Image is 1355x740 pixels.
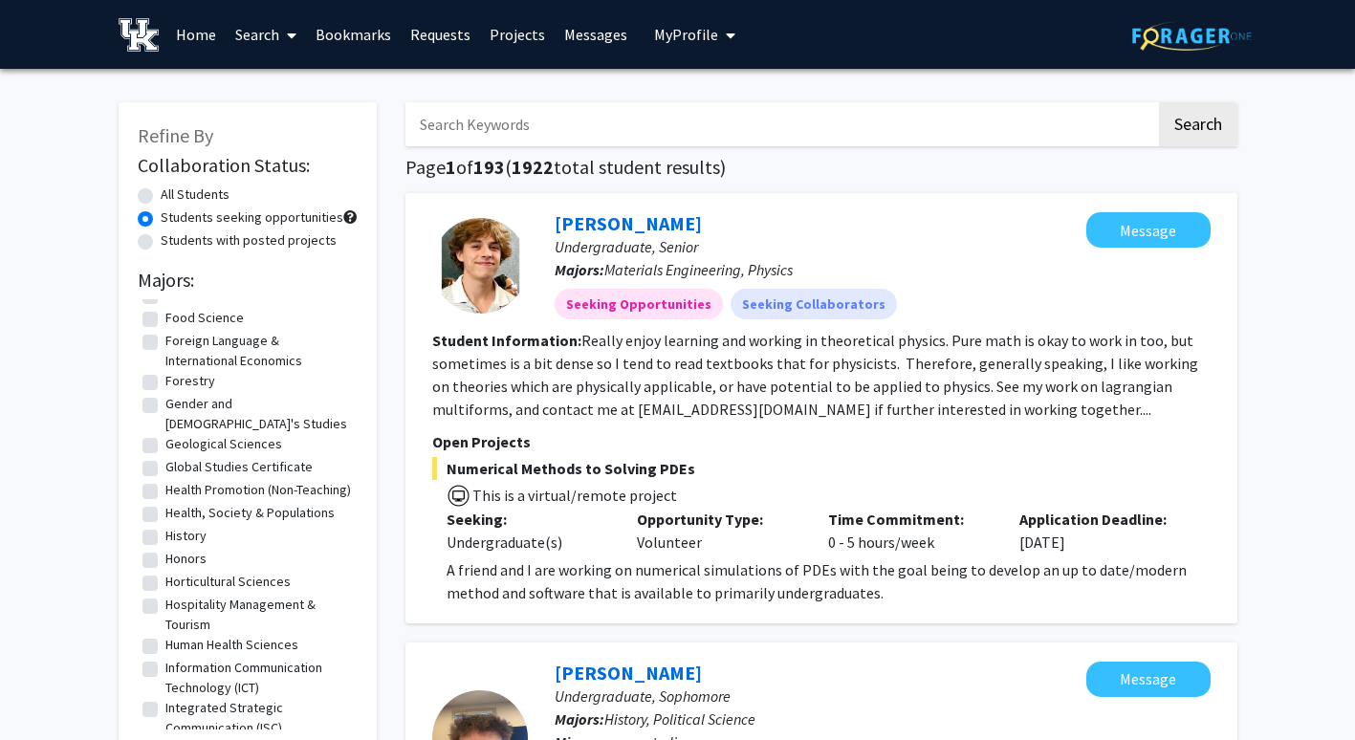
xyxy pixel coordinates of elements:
label: Horticultural Sciences [165,572,291,592]
span: Undergraduate, Senior [555,237,698,256]
label: History [165,526,207,546]
label: Information Communication Technology (ICT) [165,658,353,698]
a: Projects [480,1,555,68]
label: Gender and [DEMOGRAPHIC_DATA]'s Studies [165,394,353,434]
label: Geological Sciences [165,434,282,454]
h1: Page of ( total student results) [405,156,1237,179]
fg-read-more: Really enjoy learning and working in theoretical physics. Pure math is okay to work in too, but s... [432,331,1198,419]
label: Health Promotion (Non-Teaching) [165,480,351,500]
span: Undergraduate, Sophomore [555,686,731,706]
a: [PERSON_NAME] [555,661,702,685]
h2: Majors: [138,269,358,292]
p: Application Deadline: [1019,508,1182,531]
span: 1 [446,155,456,179]
button: Message Reece Harris [1086,662,1211,697]
div: Volunteer [623,508,814,554]
div: Undergraduate(s) [447,531,609,554]
button: Search [1159,102,1237,146]
label: Food Science [165,308,244,328]
span: Numerical Methods to Solving PDEs [432,457,1211,480]
mat-chip: Seeking Collaborators [731,289,897,319]
span: History, Political Science [604,709,755,729]
label: Forestry [165,371,215,391]
a: Search [226,1,306,68]
p: Time Commitment: [828,508,991,531]
input: Search Keywords [405,102,1156,146]
label: Hospitality Management & Tourism [165,595,353,635]
img: ForagerOne Logo [1132,21,1252,51]
p: A friend and I are working on numerical simulations of PDEs with the goal being to develop an up ... [447,558,1211,604]
span: This is a virtual/remote project [470,486,677,505]
div: 0 - 5 hours/week [814,508,1005,554]
label: All Students [161,185,229,205]
a: Requests [401,1,480,68]
h2: Collaboration Status: [138,154,358,177]
p: Seeking: [447,508,609,531]
a: Home [166,1,226,68]
span: 193 [473,155,505,179]
mat-chip: Seeking Opportunities [555,289,723,319]
a: [PERSON_NAME] [555,211,702,235]
label: Global Studies Certificate [165,457,313,477]
span: Refine By [138,123,213,147]
label: Students with posted projects [161,230,337,250]
b: Student Information: [432,331,581,350]
button: Message Gabriel Suarez [1086,212,1211,248]
label: Students seeking opportunities [161,207,343,228]
span: My Profile [654,25,718,44]
label: Integrated Strategic Communication (ISC) [165,698,353,738]
iframe: Chat [14,654,81,726]
label: Human Health Sciences [165,635,298,655]
b: Majors: [555,709,604,729]
label: Foreign Language & International Economics [165,331,353,371]
b: Majors: [555,260,604,279]
a: Messages [555,1,637,68]
span: Materials Engineering, Physics [604,260,793,279]
span: Open Projects [432,432,531,451]
img: University of Kentucky Logo [119,18,160,52]
p: Opportunity Type: [637,508,799,531]
a: Bookmarks [306,1,401,68]
div: [DATE] [1005,508,1196,554]
label: Honors [165,549,207,569]
span: 1922 [512,155,554,179]
label: Health, Society & Populations [165,503,335,523]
